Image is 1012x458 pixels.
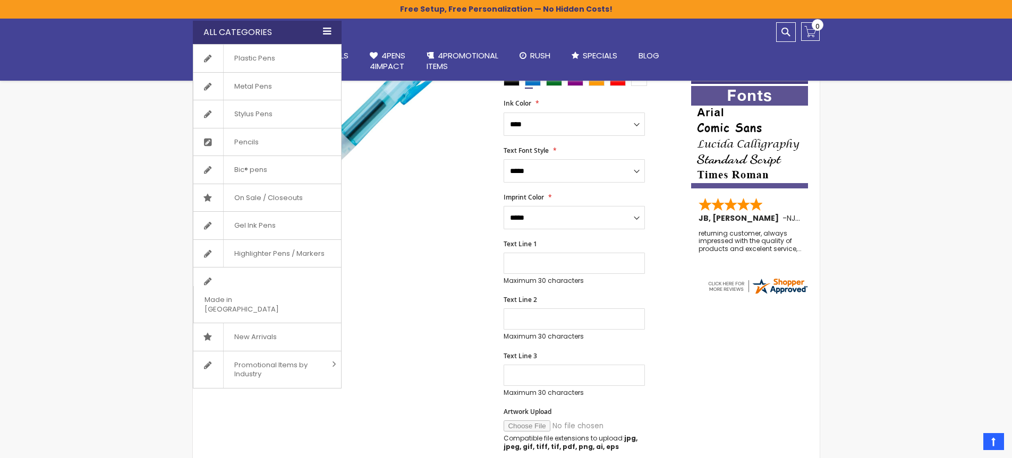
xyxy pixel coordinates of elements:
[504,99,531,108] span: Ink Color
[583,50,617,61] span: Specials
[561,44,628,67] a: Specials
[223,351,328,388] span: Promotional Items by Industry
[504,193,544,202] span: Imprint Color
[639,50,659,61] span: Blog
[193,156,341,184] a: Bic® pens
[699,230,802,253] div: returning customer, always impressed with the quality of products and excelent service, will retu...
[815,21,820,31] span: 0
[193,128,341,156] a: Pencils
[567,75,583,86] div: Purple
[787,213,800,223] span: NJ
[699,213,783,223] span: JB, [PERSON_NAME]
[223,100,283,128] span: Stylus Pens
[504,332,645,341] p: Maximum 30 characters
[370,50,405,72] span: 4Pens 4impact
[427,50,498,72] span: 4PROMOTIONAL ITEMS
[193,45,341,72] a: Plastic Pens
[416,44,509,79] a: 4PROMOTIONALITEMS
[193,100,341,128] a: Stylus Pens
[610,75,626,86] div: Red
[546,75,562,86] div: Green
[223,73,283,100] span: Metal Pens
[504,434,645,451] p: Compatible file extensions to upload:
[193,21,342,44] div: All Categories
[223,240,335,267] span: Highlighter Pens / Markers
[707,289,809,298] a: 4pens.com certificate URL
[193,267,341,323] a: Made in [GEOGRAPHIC_DATA]
[504,75,520,86] div: Black
[193,73,341,100] a: Metal Pens
[983,433,1004,450] a: Top
[509,44,561,67] a: Rush
[193,240,341,267] a: Highlighter Pens / Markers
[530,50,550,61] span: Rush
[504,276,645,285] p: Maximum 30 characters
[193,351,341,388] a: Promotional Items by Industry
[631,75,647,86] div: White
[801,22,820,41] a: 0
[223,212,286,239] span: Gel Ink Pens
[504,407,551,416] span: Artwork Upload
[525,75,541,86] div: Blue Light
[691,86,808,188] img: font-personalization-examples
[223,323,287,351] span: New Arrivals
[504,434,637,451] strong: jpg, jpeg, gif, tiff, tif, pdf, png, ai, eps
[193,184,341,212] a: On Sale / Closeouts
[628,44,670,67] a: Blog
[707,276,809,296] img: 4pens.com widget logo
[504,351,537,360] span: Text Line 3
[223,156,278,184] span: Bic® pens
[783,213,875,223] span: - ,
[193,286,314,323] span: Made in [GEOGRAPHIC_DATA]
[589,75,605,86] div: Orange
[504,388,645,397] p: Maximum 30 characters
[223,184,313,212] span: On Sale / Closeouts
[359,44,416,79] a: 4Pens4impact
[504,295,537,304] span: Text Line 2
[193,212,341,239] a: Gel Ink Pens
[223,128,269,156] span: Pencils
[223,45,286,72] span: Plastic Pens
[504,146,549,155] span: Text Font Style
[193,323,341,351] a: New Arrivals
[504,239,537,248] span: Text Line 1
